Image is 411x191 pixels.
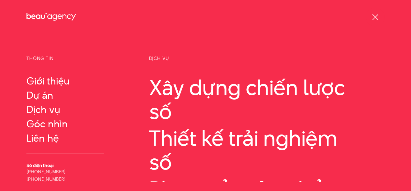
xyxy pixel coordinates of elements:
b: Số điện thoại [26,162,54,169]
a: Xây dựng chiến lược số [149,75,385,123]
a: Góc nhìn [26,118,104,130]
span: Dịch vụ [149,56,385,66]
a: [PHONE_NUMBER] [26,176,66,182]
a: [PHONE_NUMBER] [26,168,66,175]
span: Thông tin [26,56,104,66]
a: Giới thiệu [26,75,104,87]
a: Thiết kế trải nghiệm số [149,126,385,174]
a: Liên hệ [26,133,104,144]
a: Dịch vụ [26,104,104,115]
a: Dự án [26,90,104,101]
